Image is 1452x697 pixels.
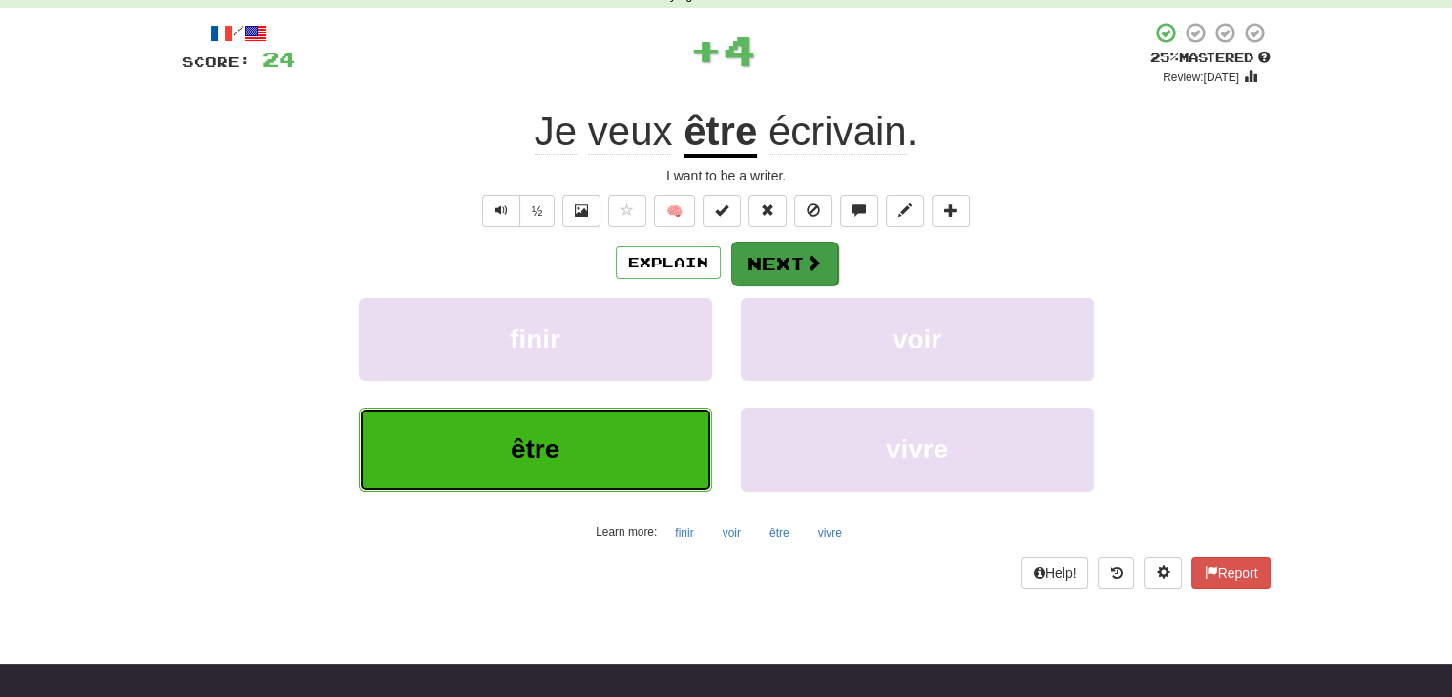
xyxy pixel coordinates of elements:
button: finir [664,518,704,547]
button: Show image (alt+x) [562,195,600,227]
span: veux [588,109,673,155]
span: voir [893,325,941,354]
button: Discuss sentence (alt+u) [840,195,878,227]
button: Reset to 0% Mastered (alt+r) [748,195,787,227]
button: voir [741,298,1094,381]
button: être [359,408,712,491]
div: Mastered [1150,50,1271,67]
span: 4 [723,26,756,74]
span: écrivain [768,109,907,155]
span: Je [535,109,577,155]
button: Ignore sentence (alt+i) [794,195,832,227]
button: voir [712,518,751,547]
button: Explain [616,246,721,279]
button: Help! [1021,557,1089,589]
button: 🧠 [654,195,695,227]
div: / [182,21,295,45]
button: vivre [741,408,1094,491]
button: Set this sentence to 100% Mastered (alt+m) [703,195,741,227]
span: être [511,434,559,464]
button: être [759,518,800,547]
div: Text-to-speech controls [478,195,556,227]
span: 25 % [1150,50,1179,65]
small: Learn more: [596,525,657,539]
button: Play sentence audio (ctl+space) [482,195,520,227]
small: Review: [DATE] [1163,71,1239,84]
button: Next [731,242,838,285]
button: vivre [808,518,852,547]
button: Favorite sentence (alt+f) [608,195,646,227]
button: Report [1191,557,1270,589]
button: Add to collection (alt+a) [932,195,970,227]
button: ½ [519,195,556,227]
button: Edit sentence (alt+d) [886,195,924,227]
button: Round history (alt+y) [1098,557,1134,589]
button: finir [359,298,712,381]
span: 24 [263,47,295,71]
div: I want to be a writer. [182,166,1271,185]
span: + [689,21,723,78]
span: finir [510,325,560,354]
u: être [684,109,757,158]
span: vivre [886,434,948,464]
span: Score: [182,53,251,70]
span: . [757,109,917,155]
